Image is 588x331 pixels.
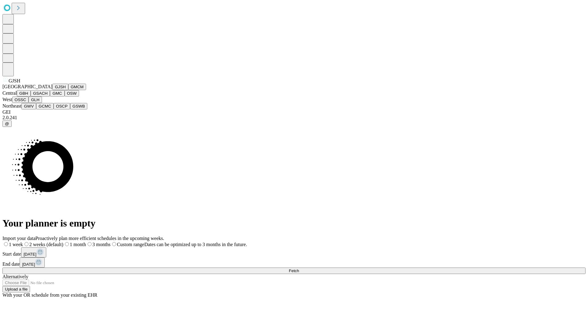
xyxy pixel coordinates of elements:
span: With your OR schedule from your existing EHR [2,292,97,298]
span: [GEOGRAPHIC_DATA] [2,84,52,89]
button: GBH [17,90,31,97]
button: [DATE] [21,247,46,257]
input: 2 weeks (default) [24,242,28,246]
button: OSW [65,90,79,97]
div: Start date [2,247,586,257]
h1: Your planner is empty [2,218,586,229]
span: Alternatively [2,274,28,279]
span: [DATE] [22,262,35,267]
button: @ [2,120,12,127]
button: GSACH [31,90,50,97]
button: [DATE] [20,257,45,268]
input: Custom rangeDates can be optimized up to 3 months in the future. [112,242,116,246]
span: Northeast [2,103,21,108]
button: GJSH [52,84,68,90]
button: GLH [28,97,42,103]
div: End date [2,257,586,268]
input: 3 months [88,242,92,246]
span: West [2,97,12,102]
span: Import your data [2,236,36,241]
span: Proactively plan more efficient schedules in the upcoming weeks. [36,236,164,241]
span: Custom range [117,242,144,247]
span: [DATE] [24,252,36,257]
button: GMC [50,90,64,97]
button: GWV [21,103,36,109]
button: Upload a file [2,286,30,292]
button: GSWB [70,103,88,109]
div: 2.0.241 [2,115,586,120]
span: 1 month [70,242,86,247]
span: 3 months [92,242,111,247]
button: GMCM [68,84,86,90]
span: 1 week [9,242,23,247]
div: GEI [2,109,586,115]
span: 2 weeks (default) [29,242,63,247]
span: @ [5,121,9,126]
span: Central [2,90,17,96]
span: Fetch [289,268,299,273]
button: GCMC [36,103,54,109]
button: OSSC [12,97,29,103]
button: OSCP [54,103,70,109]
span: GJSH [9,78,20,83]
input: 1 week [4,242,8,246]
span: Dates can be optimized up to 3 months in the future. [144,242,247,247]
button: Fetch [2,268,586,274]
input: 1 month [65,242,69,246]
